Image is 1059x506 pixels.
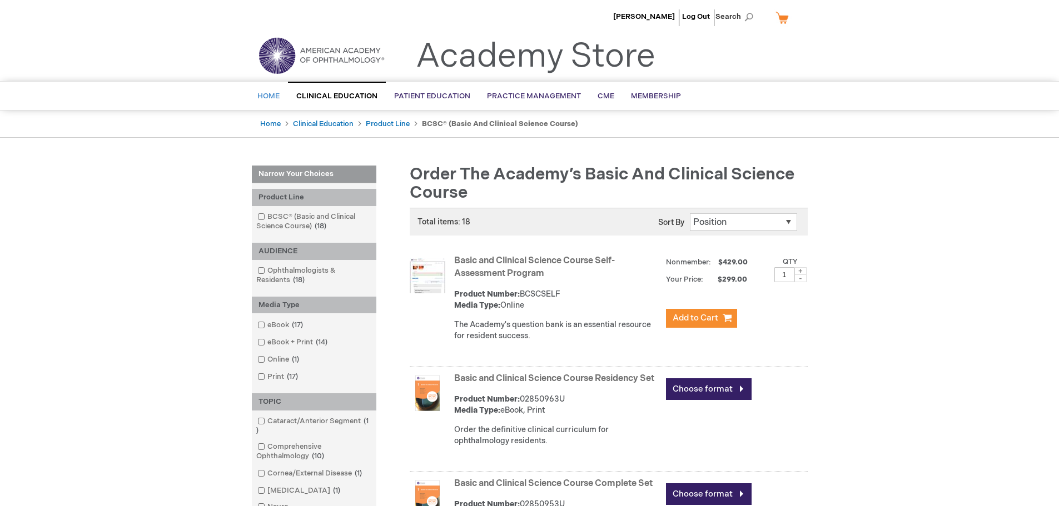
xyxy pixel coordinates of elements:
[454,289,520,299] strong: Product Number:
[682,12,710,21] a: Log Out
[454,300,500,310] strong: Media Type:
[417,217,470,227] span: Total items: 18
[260,119,281,128] a: Home
[410,258,445,293] img: Basic and Clinical Science Course Self-Assessment Program
[454,319,660,342] div: The Academy's question bank is an essential resource for resident success.
[454,394,520,404] strong: Product Number:
[410,164,794,203] span: Order the Academy’s Basic and Clinical Science Course
[598,92,614,101] span: CME
[666,275,703,284] strong: Your Price:
[717,258,749,267] span: $429.00
[416,37,655,77] a: Academy Store
[284,372,301,381] span: 17
[330,486,343,495] span: 1
[774,267,794,282] input: Qty
[309,452,327,460] span: 10
[256,417,369,435] span: 1
[252,297,376,314] div: Media Type
[255,320,307,330] a: eBook17
[454,289,660,311] div: BCSCSELF Online
[454,424,660,447] div: Order the definitive clinical curriculum for ophthalmology residents.
[715,6,758,28] span: Search
[410,375,445,411] img: Basic and Clinical Science Course Residency Set
[454,373,654,384] a: Basic and Clinical Science Course Residency Set
[296,92,377,101] span: Clinical Education
[454,394,660,416] div: 02850963U eBook, Print
[255,265,374,285] a: Ophthalmologists & Residents18
[252,393,376,410] div: TOPIC
[666,255,711,269] strong: Nonmember:
[255,442,374,462] a: Comprehensive Ophthalmology10
[705,275,749,284] span: $299.00
[252,189,376,206] div: Product Line
[454,405,500,415] strong: Media Type:
[293,119,354,128] a: Clinical Education
[352,469,365,478] span: 1
[666,483,752,505] a: Choose format
[666,309,737,328] button: Add to Cart
[394,92,470,101] span: Patient Education
[487,92,581,101] span: Practice Management
[783,257,798,266] label: Qty
[613,12,675,21] a: [PERSON_NAME]
[366,119,410,128] a: Product Line
[454,255,615,279] a: Basic and Clinical Science Course Self-Assessment Program
[255,372,302,382] a: Print17
[454,478,653,489] a: Basic and Clinical Science Course Complete Set
[255,212,374,232] a: BCSC® (Basic and Clinical Science Course)18
[255,468,366,479] a: Cornea/External Disease1
[255,354,304,365] a: Online1
[312,222,329,231] span: 18
[252,166,376,183] strong: Narrow Your Choices
[257,92,280,101] span: Home
[290,275,307,284] span: 18
[673,313,718,323] span: Add to Cart
[289,320,306,329] span: 17
[666,378,752,400] a: Choose format
[289,355,302,364] span: 1
[422,119,578,128] strong: BCSC® (Basic and Clinical Science Course)
[255,337,332,348] a: eBook + Print14
[255,485,345,496] a: [MEDICAL_DATA]1
[658,218,684,227] label: Sort By
[313,338,330,347] span: 14
[252,243,376,260] div: AUDIENCE
[255,416,374,436] a: Cataract/Anterior Segment1
[631,92,681,101] span: Membership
